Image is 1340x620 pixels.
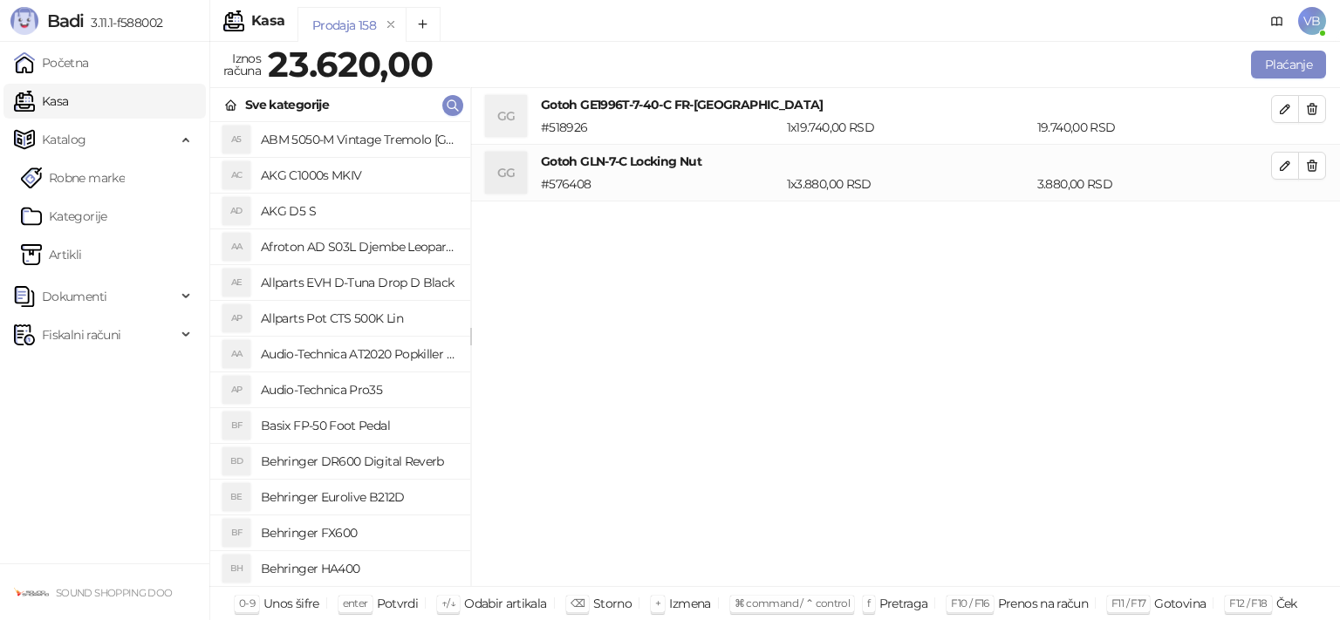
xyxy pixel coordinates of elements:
span: f [867,596,870,610]
div: AE [222,269,250,296]
h4: ABM 5050-M Vintage Tremolo [GEOGRAPHIC_DATA] [261,126,456,153]
span: + [655,596,660,610]
h4: Behringer DR600 Digital Reverb [261,447,456,475]
div: Ček [1276,592,1297,615]
img: Logo [10,7,38,35]
span: 0-9 [239,596,255,610]
span: F10 / F16 [951,596,988,610]
div: AP [222,304,250,332]
div: # 518926 [537,118,783,137]
a: Dokumentacija [1263,7,1291,35]
div: BH [222,555,250,583]
span: VB [1298,7,1326,35]
a: Kasa [14,84,68,119]
strong: 23.620,00 [268,43,433,85]
a: Robne marke [21,160,125,195]
div: Prodaja 158 [312,16,376,35]
span: ⌫ [571,596,585,610]
div: Odabir artikala [464,592,546,615]
div: Gotovina [1154,592,1206,615]
div: Pretraga [879,592,928,615]
div: AA [222,233,250,261]
button: Plaćanje [1251,51,1326,78]
div: Prenos na račun [998,592,1088,615]
h4: Audio-Technica AT2020 Popkiller Set [261,340,456,368]
div: GG [485,95,527,137]
div: Kasa [251,14,284,28]
a: Kategorije [21,199,107,234]
div: AA [222,340,250,368]
span: Katalog [42,122,86,157]
div: 1 x 3.880,00 RSD [783,174,1034,194]
div: AD [222,197,250,225]
div: GG [485,152,527,194]
div: Sve kategorije [245,95,329,114]
h4: Gotoh GLN-7-C Locking Nut [541,152,1271,171]
span: F12 / F18 [1229,596,1267,610]
div: BF [222,412,250,439]
div: Potvrdi [377,592,419,615]
span: ⌘ command / ⌃ control [735,596,851,610]
div: Iznos računa [220,47,264,82]
button: Add tab [406,7,441,42]
button: remove [379,17,402,32]
span: F11 / F17 [1111,596,1145,610]
div: 1 x 19.740,00 RSD [783,118,1034,137]
div: AP [222,376,250,404]
div: AC [222,161,250,189]
h4: AKG C1000s MKIV [261,161,456,189]
div: Unos šifre [263,592,319,615]
h4: Behringer FX600 [261,519,456,547]
h4: Audio-Technica Pro35 [261,376,456,404]
h4: Gotoh GE1996T-7-40-C FR-[GEOGRAPHIC_DATA] [541,95,1271,114]
img: 64x64-companyLogo-e7a8445e-e0d6-44f4-afaa-b464db374048.png [14,575,49,610]
h4: Behringer HA400 [261,555,456,583]
div: grid [210,122,470,586]
span: Fiskalni računi [42,317,120,352]
div: BE [222,483,250,511]
div: BF [222,519,250,547]
span: enter [343,596,368,610]
h4: Allparts EVH D-Tuna Drop D Black [261,269,456,296]
span: Dokumenti [42,279,106,314]
h4: Basix FP-50 Foot Pedal [261,412,456,439]
div: Storno [593,592,632,615]
span: 3.11.1-f588002 [84,15,162,31]
h4: Afroton AD S03L Djembe Leopard Design [261,233,456,261]
h4: Allparts Pot CTS 500K Lin [261,304,456,332]
span: Badi [47,10,84,31]
div: # 576408 [537,174,783,194]
h4: Behringer Eurolive B212D [261,483,456,511]
span: ↑/↓ [441,596,455,610]
div: A5 [222,126,250,153]
small: SOUND SHOPPING DOO [56,587,172,599]
div: 3.880,00 RSD [1034,174,1275,194]
a: Početna [14,45,89,80]
div: 19.740,00 RSD [1034,118,1275,137]
div: Izmena [669,592,710,615]
div: BD [222,447,250,475]
h4: AKG D5 S [261,197,456,225]
a: ArtikliArtikli [21,237,82,272]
